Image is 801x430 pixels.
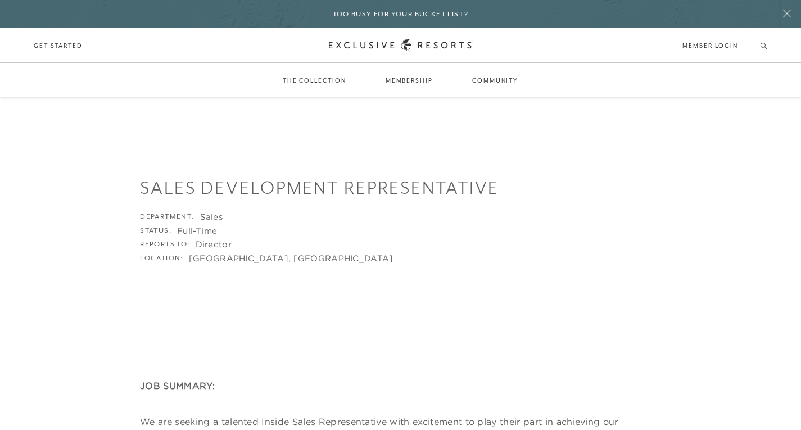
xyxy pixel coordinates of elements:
[196,239,232,250] div: Director
[189,253,393,264] div: [GEOGRAPHIC_DATA], [GEOGRAPHIC_DATA]
[34,40,83,51] a: Get Started
[140,225,171,237] div: Status:
[140,211,194,223] div: Department:
[461,64,530,97] a: Community
[200,211,223,223] div: Sales
[790,419,801,430] iframe: Qualified Messenger
[140,239,189,250] div: Reports to:
[140,175,661,200] h3: Sales Development Representative
[682,40,738,51] a: Member Login
[333,9,469,20] h6: Too busy for your bucket list?
[140,380,215,391] strong: JOB SUMMARY:
[140,253,183,264] div: Location:
[271,64,357,97] a: The Collection
[374,64,444,97] a: Membership
[177,225,218,237] div: Full-Time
